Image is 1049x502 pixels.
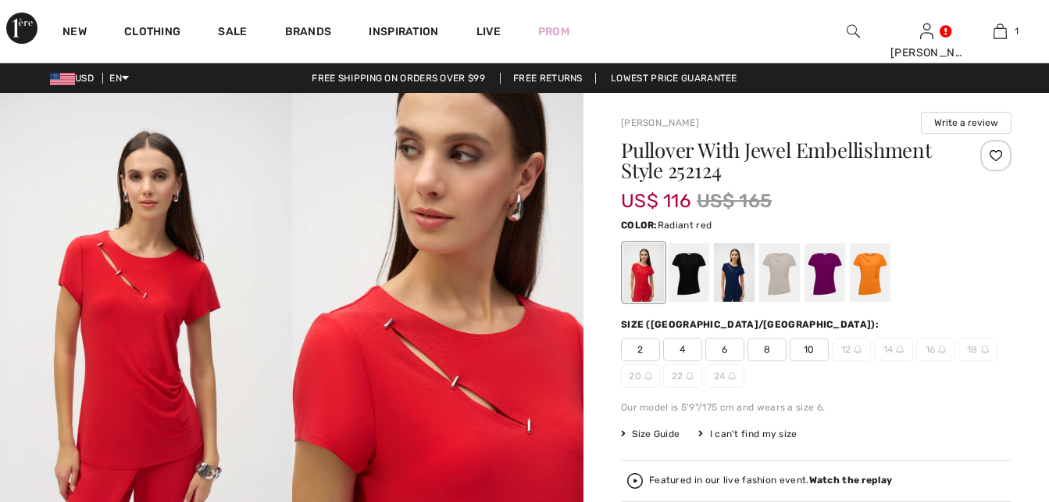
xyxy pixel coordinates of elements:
a: Brands [285,25,332,41]
img: My Info [920,22,933,41]
img: ring-m.svg [728,372,736,380]
button: Write a review [921,112,1012,134]
span: 20 [621,364,660,388]
img: US Dollar [50,73,75,85]
div: Size ([GEOGRAPHIC_DATA]/[GEOGRAPHIC_DATA]): [621,317,882,332]
span: US$ 165 [697,187,772,215]
span: 8 [748,338,787,361]
span: 10 [790,338,829,361]
a: Live [476,23,501,40]
a: Free shipping on orders over $99 [299,73,498,84]
div: [PERSON_NAME] [890,45,962,61]
span: 18 [958,338,997,361]
a: Sign In [920,23,933,38]
a: Sale [218,25,247,41]
div: Black [669,243,709,302]
a: 1 [964,22,1036,41]
span: US$ 116 [621,174,690,212]
img: ring-m.svg [896,346,904,353]
img: ring-m.svg [644,372,652,380]
span: 1 [1015,24,1019,38]
a: Free Returns [500,73,596,84]
span: 24 [705,364,744,388]
span: Radiant red [658,220,712,231]
div: Apricot [850,243,890,302]
span: Inspiration [369,25,438,41]
span: USD [50,73,100,84]
span: 6 [705,338,744,361]
span: 2 [621,338,660,361]
div: Radiant red [623,243,664,302]
div: I can't find my size [698,427,797,441]
a: Clothing [124,25,180,41]
a: Lowest Price Guarantee [598,73,750,84]
img: 1ère Avenue [6,13,37,44]
span: Color: [621,220,658,231]
h1: Pullover With Jewel Embellishment Style 252124 [621,140,947,181]
span: 16 [916,338,955,361]
a: [PERSON_NAME] [621,117,699,128]
div: Purple orchid [805,243,845,302]
a: Prom [538,23,569,40]
img: search the website [847,22,860,41]
span: Size Guide [621,427,680,441]
img: My Bag [994,22,1007,41]
img: ring-m.svg [854,346,862,353]
span: 12 [832,338,871,361]
img: ring-m.svg [938,346,946,353]
span: 4 [663,338,702,361]
img: Watch the replay [627,473,643,489]
a: New [62,25,87,41]
strong: Watch the replay [809,475,893,486]
span: 22 [663,364,702,388]
img: ring-m.svg [981,346,989,353]
div: Moonstone [759,243,800,302]
span: EN [109,73,129,84]
span: 14 [874,338,913,361]
img: ring-m.svg [686,372,694,380]
div: Our model is 5'9"/175 cm and wears a size 6. [621,400,1012,414]
div: Featured in our live fashion event. [649,475,892,486]
div: Midnight Blue [714,243,755,302]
